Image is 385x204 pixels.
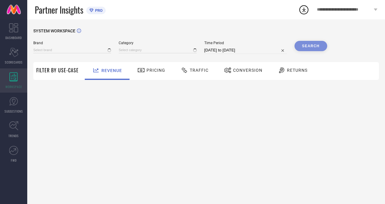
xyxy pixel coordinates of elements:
span: Conversion [233,68,262,73]
input: Select category [119,47,196,53]
span: DASHBOARD [5,35,22,40]
span: PRO [94,8,103,13]
span: SCORECARDS [5,60,23,64]
span: Partner Insights [35,4,83,16]
span: Revenue [101,68,122,73]
span: Pricing [146,68,165,73]
span: SYSTEM WORKSPACE [33,28,75,33]
input: Select brand [33,47,111,53]
div: Open download list [298,4,309,15]
span: FWD [11,158,17,163]
span: SUGGESTIONS [5,109,23,114]
span: Brand [33,41,111,45]
input: Select time period [204,47,287,54]
span: TRENDS [8,133,19,138]
span: Category [119,41,196,45]
span: WORKSPACE [5,84,22,89]
span: Time Period [204,41,287,45]
span: Traffic [190,68,209,73]
span: Returns [287,68,308,73]
span: Filter By Use-Case [36,67,79,74]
